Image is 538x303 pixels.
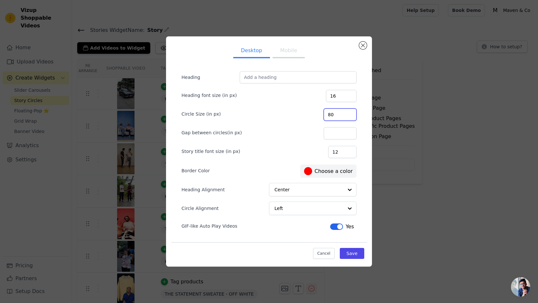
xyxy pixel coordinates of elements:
span: Yes [346,223,354,231]
label: Heading [181,74,240,80]
button: Cancel [313,248,335,259]
button: Close modal [359,42,367,49]
label: GIF-like Auto Play Videos [181,223,237,229]
label: Choose a color [304,167,353,175]
label: Circle Size (in px) [181,111,221,117]
button: Desktop [233,44,270,58]
label: Story title font size (in px) [181,148,240,155]
input: Add a heading [240,71,357,83]
label: Heading Alignment [181,186,226,193]
label: Gap between circles(in px) [181,129,242,136]
label: Circle Alignment [181,205,220,212]
div: Open chat [511,277,530,297]
label: Border Color [181,167,210,174]
button: Save [340,248,364,259]
label: Heading font size (in px) [181,92,237,99]
button: Mobile [273,44,305,58]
